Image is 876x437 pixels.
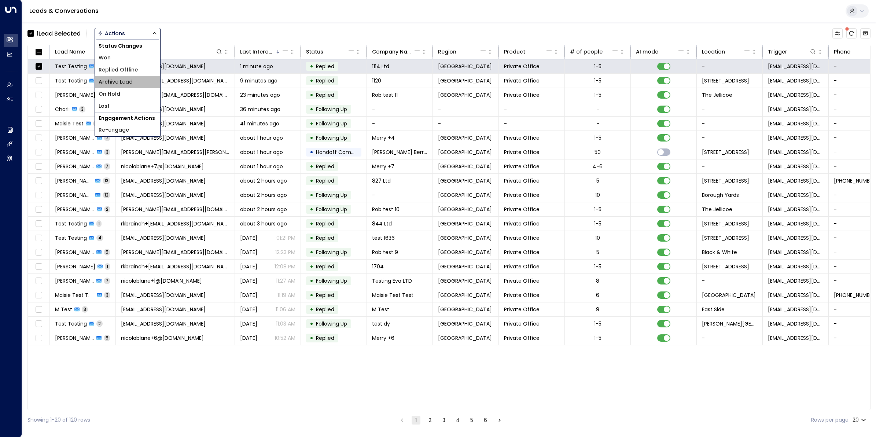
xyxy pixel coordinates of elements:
[316,148,368,156] span: Handoff Completed
[34,276,43,286] span: Toggle select row
[316,77,334,84] span: Replied
[504,134,540,142] span: Private Office
[55,148,95,156] span: Danny Babington
[768,249,823,256] span: noreply@theofficegroup.com
[768,47,787,56] div: Trigger
[768,134,823,142] span: noreply@theofficegroup.com
[596,177,599,184] div: 5
[372,47,421,56] div: Company Name
[34,133,43,143] span: Toggle select row
[596,120,599,127] div: -
[310,89,313,101] div: •
[104,135,110,141] span: 2
[104,249,110,255] span: 5
[768,63,823,70] span: noreply@theofficegroup.com
[104,278,110,284] span: 7
[438,177,492,184] span: London
[697,102,763,116] td: -
[768,220,823,227] span: noreply@theofficegroup.com
[504,77,540,84] span: Private Office
[104,292,110,298] span: 3
[34,291,43,300] span: Toggle select row
[240,306,257,313] span: Yesterday
[372,206,400,213] span: Rob test 10
[438,191,492,199] span: London
[310,217,313,230] div: •
[121,120,206,127] span: maisie.king@foraspace.com
[95,28,161,39] button: Actions
[99,66,138,74] span: Replied Offline
[595,191,600,199] div: 10
[702,47,751,56] div: Location
[96,220,102,227] span: 1
[768,91,823,99] span: noreply@theofficegroup.com
[34,191,43,200] span: Toggle select row
[811,416,850,424] label: Rows per page:
[34,234,43,243] span: Toggle select row
[103,192,110,198] span: 12
[702,91,732,99] span: The Jellicoe
[834,47,850,56] div: Phone
[768,177,823,184] span: noreply@theofficegroup.com
[504,220,540,227] span: Private Office
[34,162,43,171] span: Toggle select row
[34,248,43,257] span: Toggle select row
[99,54,111,62] span: Won
[55,91,95,99] span: Robert Noguera
[121,263,229,270] span: rkbrainch+1704@live.co.uk
[121,191,206,199] span: nchaisley@outlook.com
[55,47,85,56] div: Lead Name
[372,263,384,270] span: 1704
[367,117,433,131] td: -
[55,106,70,113] span: Charli
[104,149,110,155] span: 3
[55,277,94,284] span: Nicola Merry
[697,131,763,145] td: -
[93,120,100,126] span: 4
[276,234,295,242] p: 01:21 PM
[433,117,499,131] td: -
[310,189,313,201] div: •
[367,102,433,116] td: -
[372,220,392,227] span: 844 Ltd
[594,263,601,270] div: 1-5
[275,263,295,270] p: 12:08 PM
[596,249,599,256] div: 5
[570,47,619,56] div: # of people
[702,177,749,184] span: 133 Whitechapel High Street
[240,120,279,127] span: 41 minutes ago
[55,249,94,256] span: Robert Noguera
[702,263,749,270] span: 180 Borough High Street
[372,249,398,256] span: Rob test 9
[55,177,93,184] span: Ranjit Kaur
[438,234,492,242] span: London
[453,416,462,425] button: Go to page 4
[372,47,413,56] div: Company Name
[702,249,737,256] span: Black & White
[121,91,229,99] span: robert.nogueral+11@gmail.com
[504,249,540,256] span: Private Office
[367,188,433,202] td: -
[276,277,295,284] p: 11:27 AM
[595,234,600,242] div: 10
[504,47,525,56] div: Product
[697,274,763,288] td: -
[426,416,434,425] button: Go to page 2
[55,206,95,213] span: Robert Noguera
[95,40,160,52] h1: Status Changes
[55,77,87,84] span: Test Testing
[277,291,295,299] p: 11:19 AM
[240,277,257,284] span: Yesterday
[316,134,347,142] span: Following Up
[121,77,229,84] span: rkbrainch+1120@live.co.uk
[316,163,334,170] span: Replied
[853,415,868,425] div: 20
[595,148,601,156] div: 50
[768,47,817,56] div: Trigger
[504,291,540,299] span: Private Office
[37,29,81,38] div: 1 Lead Selected
[240,291,257,299] span: Yesterday
[438,277,492,284] span: London
[504,163,540,170] span: Private Office
[316,234,334,242] span: Replied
